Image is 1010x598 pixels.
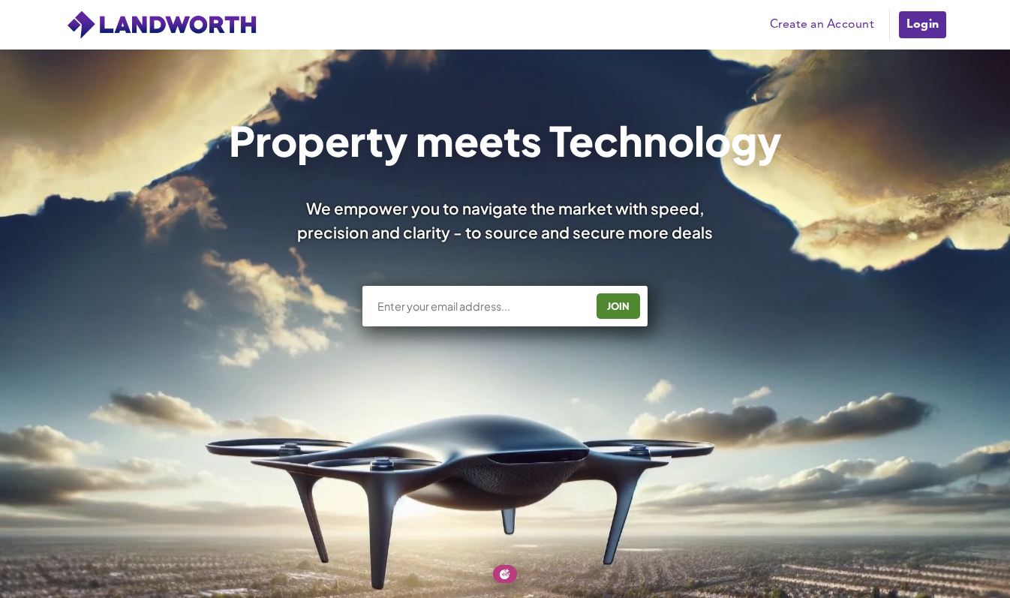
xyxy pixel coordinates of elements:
[277,197,733,243] div: We empower you to navigate the market with speed, precision and clarity - to source and secure mo...
[762,14,882,36] a: Create an Account
[376,299,585,314] input: Enter your email address...
[897,10,948,40] a: Login
[229,120,782,161] h1: Property meets Technology
[597,293,640,319] button: JOIN
[601,294,636,318] div: JOIN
